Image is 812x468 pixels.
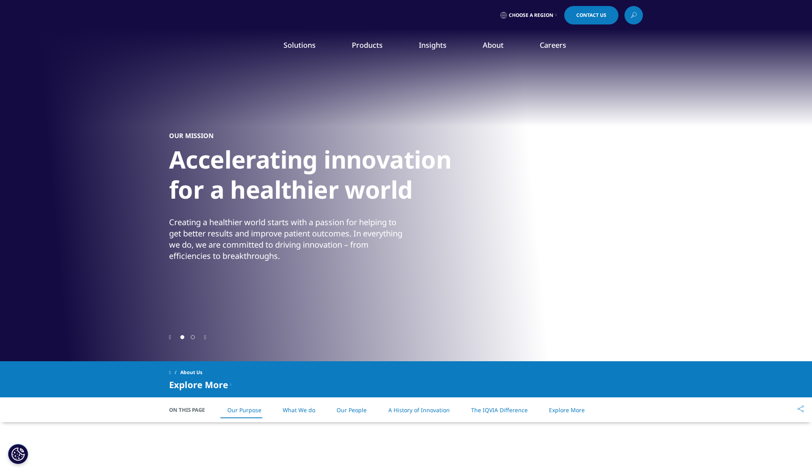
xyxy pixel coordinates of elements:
div: 1 / 2 [169,60,643,333]
a: Insights [419,40,447,50]
div: Next slide [204,333,206,341]
a: About [483,40,504,50]
a: What We do [283,406,315,414]
span: Go to slide 1 [180,335,184,339]
h5: OUR MISSION [169,132,214,140]
span: Explore More [169,380,228,389]
a: Solutions [284,40,316,50]
a: Our Purpose [227,406,261,414]
span: On This Page [169,406,213,414]
a: Explore More [549,406,585,414]
button: Cookies Settings [8,444,28,464]
div: Previous slide [169,333,171,341]
a: A History of Innovation [388,406,450,414]
a: Products [352,40,383,50]
a: Contact Us [564,6,618,24]
span: Contact Us [576,13,606,18]
a: The IQVIA Difference [471,406,528,414]
h1: Accelerating innovation for a healthier world [169,144,470,210]
nav: Primary [237,28,643,66]
a: Careers [540,40,566,50]
a: Our People [337,406,367,414]
span: Go to slide 2 [191,335,195,339]
span: About Us [180,365,202,380]
div: Creating a healthier world starts with a passion for helping to get better results and improve pa... [169,217,404,262]
span: Choose a Region [509,12,553,18]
